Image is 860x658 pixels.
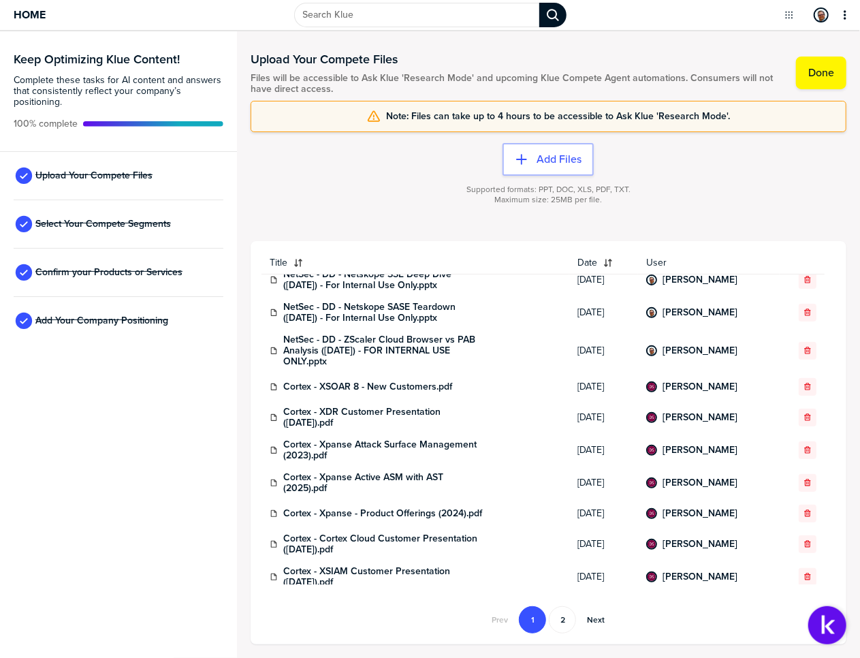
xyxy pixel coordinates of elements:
[663,539,737,550] a: [PERSON_NAME]
[35,315,168,326] span: Add Your Company Positioning
[283,508,482,519] a: Cortex - Xpanse - Product Offerings (2024).pdf
[663,412,737,423] a: [PERSON_NAME]
[503,143,594,176] button: Add Files
[648,413,656,422] img: c8dd91ea4271c44a822c3a78e4bc3840-sml.png
[646,307,657,318] div: Dan Wohlgemuth
[646,508,657,519] div: Denny Stripling
[577,477,630,488] span: [DATE]
[270,257,287,268] span: Title
[577,571,630,582] span: [DATE]
[648,347,656,355] img: 3f52aea00f59351d4b34b17d24a3c45a-sml.png
[283,381,452,392] a: Cortex - XSOAR 8 - New Customers.pdf
[283,334,488,367] a: NetSec - DD - ZScaler Cloud Browser vs PAB Analysis ([DATE]) - FOR INTERNAL USE ONLY.pptx
[812,6,830,24] a: Edit Profile
[646,257,771,268] span: User
[482,606,614,633] nav: Pagination Navigation
[648,510,656,518] img: c8dd91ea4271c44a822c3a78e4bc3840-sml.png
[577,307,630,318] span: [DATE]
[549,606,576,633] button: Go to page 2
[646,477,657,488] div: Denny Stripling
[646,412,657,423] div: Denny Stripling
[577,412,630,423] span: [DATE]
[466,185,631,195] span: Supported formats: PPT, DOC, XLS, PDF, TXT.
[35,219,171,230] span: Select Your Compete Segments
[283,533,488,555] a: Cortex - Cortex Cloud Customer Presentation ([DATE]).pdf
[283,566,488,588] a: Cortex - XSIAM Customer Presentation ([DATE]).pdf
[808,606,846,644] button: Open Support Center
[251,51,782,67] h1: Upload Your Compete Files
[14,9,46,20] span: Home
[814,7,829,22] div: Dan Wohlgemuth
[815,9,827,21] img: 3f52aea00f59351d4b34b17d24a3c45a-sml.png
[261,252,569,274] button: Title
[577,508,630,519] span: [DATE]
[577,345,630,356] span: [DATE]
[14,53,223,65] h3: Keep Optimizing Klue Content!
[35,267,182,278] span: Confirm your Products or Services
[646,381,657,392] div: Denny Stripling
[14,119,78,129] span: Active
[663,445,737,456] a: [PERSON_NAME]
[386,111,730,122] span: Note: Files can take up to 4 hours to be accessible to Ask Klue 'Research Mode'.
[663,477,737,488] a: [PERSON_NAME]
[577,381,630,392] span: [DATE]
[14,75,223,108] span: Complete these tasks for AI content and answers that consistently reflect your company’s position...
[648,573,656,581] img: c8dd91ea4271c44a822c3a78e4bc3840-sml.png
[577,275,630,285] span: [DATE]
[663,381,737,392] a: [PERSON_NAME]
[663,508,737,519] a: [PERSON_NAME]
[648,309,656,317] img: 3f52aea00f59351d4b34b17d24a3c45a-sml.png
[294,3,539,27] input: Search Klue
[663,307,737,318] a: [PERSON_NAME]
[283,472,488,494] a: Cortex - Xpanse Active ASM with AST (2025).pdf
[283,439,488,461] a: Cortex - Xpanse Attack Surface Management (2023).pdf
[648,540,656,548] img: c8dd91ea4271c44a822c3a78e4bc3840-sml.png
[494,195,602,205] span: Maximum size: 25MB per file.
[646,539,657,550] div: Denny Stripling
[537,153,582,166] label: Add Files
[283,407,488,428] a: Cortex - XDR Customer Presentation ([DATE]).pdf
[35,170,153,181] span: Upload Your Compete Files
[782,8,796,22] button: Open Drop
[577,445,630,456] span: [DATE]
[663,275,737,285] a: [PERSON_NAME]
[646,275,657,285] div: Dan Wohlgemuth
[646,571,657,582] div: Denny Stripling
[646,445,657,456] div: Denny Stripling
[483,606,516,633] button: Go to previous page
[663,571,737,582] a: [PERSON_NAME]
[539,3,567,27] div: Search Klue
[646,345,657,356] div: Dan Wohlgemuth
[283,269,488,291] a: NetSec - DD - Netskope SSE Deep Dive ([DATE]) - For Internal Use Only.pptx
[648,383,656,391] img: c8dd91ea4271c44a822c3a78e4bc3840-sml.png
[648,446,656,454] img: c8dd91ea4271c44a822c3a78e4bc3840-sml.png
[648,479,656,487] img: c8dd91ea4271c44a822c3a78e4bc3840-sml.png
[577,539,630,550] span: [DATE]
[648,276,656,284] img: 3f52aea00f59351d4b34b17d24a3c45a-sml.png
[663,345,737,356] a: [PERSON_NAME]
[808,66,834,80] label: Done
[569,252,638,274] button: Date
[251,73,782,95] span: Files will be accessible to Ask Klue 'Research Mode' and upcoming Klue Compete Agent automations....
[577,257,597,268] span: Date
[579,606,613,633] button: Go to next page
[283,302,488,324] a: NetSec - DD - Netskope SASE Teardown ([DATE]) - For Internal Use Only.pptx
[796,57,846,89] button: Done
